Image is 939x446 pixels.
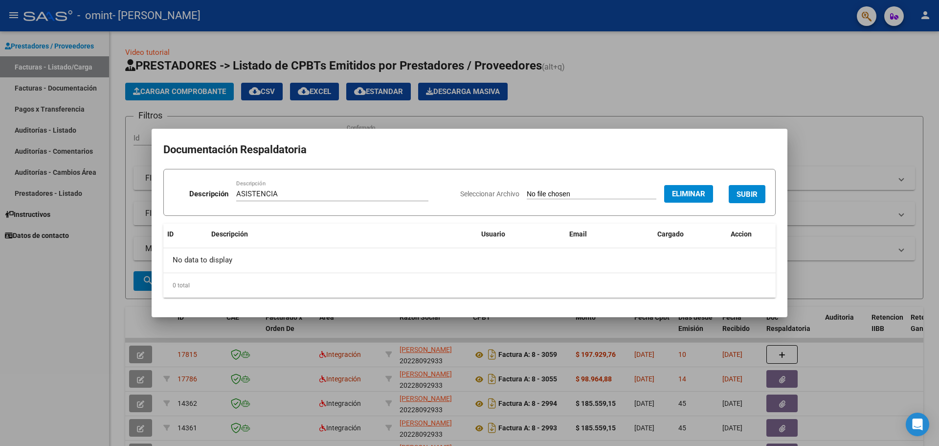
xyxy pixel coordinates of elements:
span: Eliminar [672,189,705,198]
datatable-header-cell: Usuario [477,224,565,245]
span: SUBIR [737,190,758,199]
datatable-header-cell: Descripción [207,224,477,245]
button: SUBIR [729,185,765,203]
div: 0 total [163,273,776,298]
div: No data to display [163,248,776,273]
div: Open Intercom Messenger [906,413,929,436]
span: Usuario [481,230,505,238]
h2: Documentación Respaldatoria [163,141,776,159]
span: Cargado [657,230,684,238]
span: Email [569,230,587,238]
datatable-header-cell: Accion [727,224,776,245]
datatable-header-cell: Cargado [653,224,727,245]
p: Descripción [189,188,228,200]
datatable-header-cell: Email [565,224,653,245]
span: Seleccionar Archivo [460,190,519,198]
span: ID [167,230,174,238]
datatable-header-cell: ID [163,224,207,245]
button: Eliminar [664,185,713,203]
span: Accion [731,230,752,238]
span: Descripción [211,230,248,238]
